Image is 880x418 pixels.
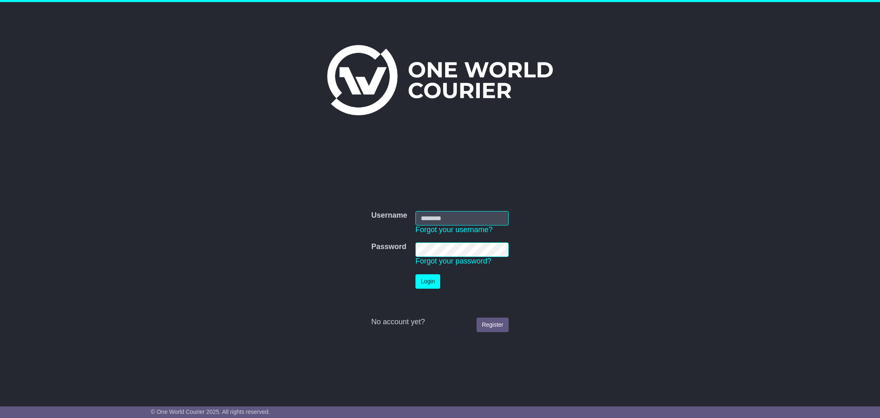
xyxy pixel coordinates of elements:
[477,318,509,332] a: Register
[415,226,493,234] a: Forgot your username?
[151,408,270,415] span: © One World Courier 2025. All rights reserved.
[327,45,552,115] img: One World
[371,211,407,220] label: Username
[371,318,509,327] div: No account yet?
[415,257,491,265] a: Forgot your password?
[371,242,406,252] label: Password
[415,274,440,289] button: Login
